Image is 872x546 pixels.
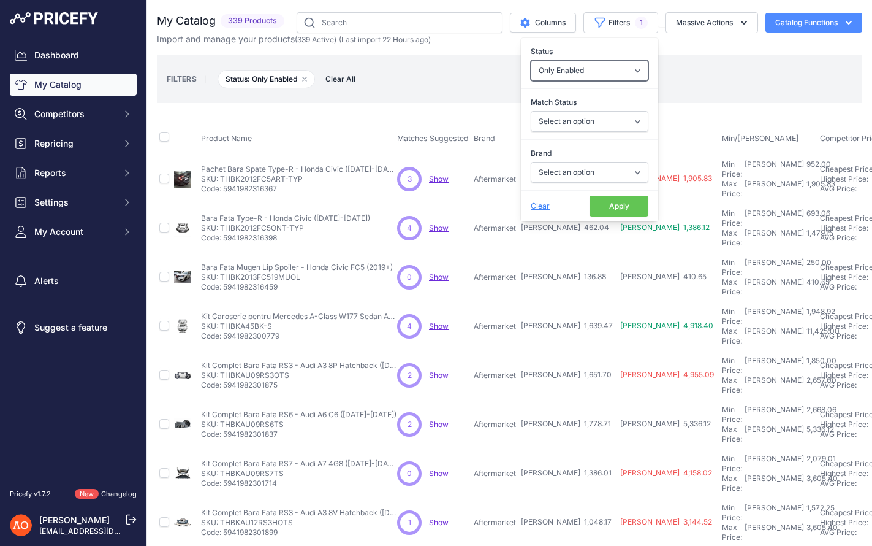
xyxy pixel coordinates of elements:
[722,134,799,143] span: Min/[PERSON_NAME]
[319,73,362,85] button: Clear All
[722,523,742,542] div: Max Price:
[10,221,137,243] button: My Account
[75,489,99,499] span: New
[765,13,862,33] button: Catalog Functions
[201,263,393,272] p: Bara Fata Mugen Lip Spoiler - Honda Civic FC5 (2019+)
[531,201,550,210] span: Clear
[429,420,449,429] span: Show
[745,454,804,474] div: [PERSON_NAME]
[521,370,612,379] span: [PERSON_NAME] 1,651.70
[590,196,648,217] button: Apply
[10,103,137,125] button: Competitors
[407,321,412,332] span: 4
[722,405,742,425] div: Min Price:
[10,12,98,25] img: Pricefy Logo
[804,179,835,199] div: 1,905.83
[745,425,804,444] div: [PERSON_NAME]
[157,12,216,29] h2: My Catalog
[10,44,137,66] a: Dashboard
[620,272,707,281] span: [PERSON_NAME] 410.65
[521,468,612,477] span: [PERSON_NAME] 1,386.01
[474,174,516,184] p: Aftermarket
[34,196,115,209] span: Settings
[201,223,370,233] p: SKU: THBK2012FC5ONT-TYP
[429,174,449,183] span: Show
[635,17,648,29] span: 1
[722,326,742,346] div: Max Price:
[10,270,137,292] a: Alerts
[521,223,609,232] span: [PERSON_NAME] 462.04
[620,321,713,330] span: [PERSON_NAME] 4,918.40
[620,517,712,526] span: [PERSON_NAME] 3,144.52
[407,272,412,283] span: 0
[531,96,648,109] label: Match Status
[722,356,742,375] div: Min Price:
[804,474,838,493] div: 3,605.40
[201,312,397,321] p: Kit Caroserie pentru Mercedes A-Class W177 Sedan A45 ([DATE]-[DATE])
[10,162,137,184] button: Reports
[620,174,712,183] span: [PERSON_NAME] 1,905.83
[745,375,804,395] div: [PERSON_NAME]
[474,134,495,143] span: Brand
[745,474,804,493] div: [PERSON_NAME]
[429,272,449,282] a: Show
[201,213,370,223] p: Bara Fata Type-R - Honda Civic ([DATE]-[DATE])
[297,35,334,44] a: 339 Active
[201,272,393,282] p: SKU: THBK2013FC519MUOL
[521,321,613,330] span: [PERSON_NAME] 1,639.47
[745,405,804,425] div: [PERSON_NAME]
[804,326,840,346] div: 11,425.00
[722,277,742,297] div: Max Price:
[804,405,836,425] div: 2,668.06
[407,468,412,479] span: 0
[429,518,449,527] span: Show
[722,454,742,474] div: Min Price:
[474,272,516,282] p: Aftermarket
[339,35,431,44] span: (Last import 22 Hours ago)
[722,179,742,199] div: Max Price:
[531,147,648,160] label: Brand
[429,371,449,380] a: Show
[804,209,830,228] div: 693.06
[620,370,714,379] span: [PERSON_NAME] 4,955.09
[218,70,315,88] span: Status: Only Enabled
[429,321,449,331] a: Show
[429,223,449,233] a: Show
[620,419,711,428] span: [PERSON_NAME] 5,336.12
[201,184,397,194] p: Code: 5941982316367
[521,419,611,428] span: [PERSON_NAME] 1,778.71
[201,321,397,331] p: SKU: THBKA45BK-S
[804,454,836,474] div: 2,079.01
[745,258,804,277] div: [PERSON_NAME]
[804,503,835,523] div: 1,572.25
[201,361,397,371] p: Kit Complet Bara Fata RS3 - Audi A3 8P Hatchback ([DATE]-[DATE])
[39,515,110,525] a: [PERSON_NAME]
[201,410,396,420] p: Kit Complet Bara Fata RS6 - Audi A6 C6 ([DATE]-[DATE])
[722,474,742,493] div: Max Price:
[201,331,397,341] p: Code: 5941982300779
[745,356,804,375] div: [PERSON_NAME]
[201,518,397,528] p: SKU: THBKAU12RS3HOTS
[297,12,502,33] input: Search
[197,75,213,83] small: |
[10,191,137,213] button: Settings
[429,469,449,478] a: Show
[10,74,137,96] a: My Catalog
[745,209,804,228] div: [PERSON_NAME]
[804,375,836,395] div: 2,657.00
[745,179,804,199] div: [PERSON_NAME]
[745,326,804,346] div: [PERSON_NAME]
[745,160,804,179] div: [PERSON_NAME]
[10,44,137,474] nav: Sidebar
[722,160,742,179] div: Min Price:
[745,307,804,326] div: [PERSON_NAME]
[474,223,516,233] p: Aftermarket
[722,258,742,277] div: Min Price:
[201,528,397,537] p: Code: 5941982301899
[10,489,51,499] div: Pricefy v1.7.2
[34,226,115,238] span: My Account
